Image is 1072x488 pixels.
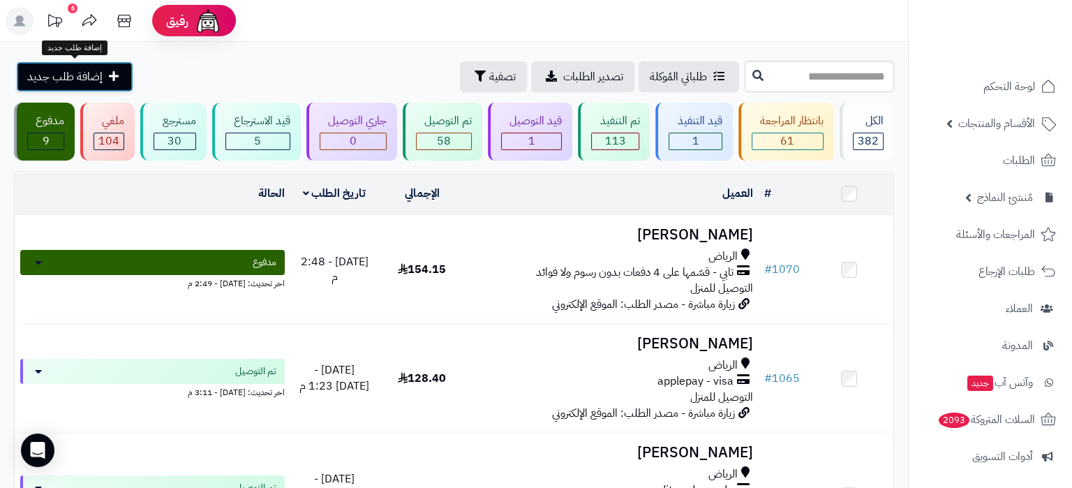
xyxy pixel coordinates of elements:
span: المراجعات والأسئلة [956,225,1035,244]
span: جديد [967,376,993,391]
a: الحالة [258,185,285,202]
span: التوصيل للمنزل [690,389,753,406]
span: 9 [43,133,50,149]
span: أدوات التسويق [972,447,1033,466]
div: ملغي [94,113,124,129]
a: طلباتي المُوكلة [639,61,739,92]
span: العملاء [1006,299,1033,318]
span: 61 [780,133,794,149]
span: 154.15 [398,261,446,278]
span: 58 [437,133,451,149]
div: اخر تحديث: [DATE] - 3:11 م [20,384,285,399]
h3: [PERSON_NAME] [472,445,753,461]
div: 0 [320,133,386,149]
a: الإجمالي [405,185,440,202]
span: الرياض [708,357,738,374]
span: التوصيل للمنزل [690,280,753,297]
span: زيارة مباشرة - مصدر الطلب: الموقع الإلكتروني [552,296,735,313]
a: تحديثات المنصة [37,7,72,38]
a: #1070 [764,261,800,278]
a: بانتظار المراجعة 61 [736,103,837,161]
a: المدونة [917,329,1064,362]
span: الرياض [708,466,738,482]
div: 5 [226,133,290,149]
img: logo-2.png [977,39,1059,68]
div: قيد الاسترجاع [225,113,290,129]
span: تصدير الطلبات [563,68,623,85]
div: تم التوصيل [416,113,472,129]
div: 1 [669,133,721,149]
a: إضافة طلب جديد [16,61,133,92]
span: 128.40 [398,370,446,387]
div: قيد التوصيل [501,113,562,129]
span: مُنشئ النماذج [977,188,1033,207]
a: تصدير الطلبات [531,61,634,92]
a: الكل382 [837,103,897,161]
div: تم التنفيذ [591,113,639,129]
a: السلات المتروكة2093 [917,403,1064,436]
span: الطلبات [1003,151,1035,170]
a: قيد التنفيذ 1 [653,103,735,161]
div: مسترجع [154,113,195,129]
a: ملغي 104 [77,103,137,161]
a: تم التوصيل 58 [400,103,485,161]
span: الرياض [708,249,738,265]
span: [DATE] - [DATE] 1:23 م [299,362,369,394]
span: السلات المتروكة [937,410,1035,429]
button: تصفية [460,61,527,92]
span: 382 [858,133,879,149]
a: طلبات الإرجاع [917,255,1064,288]
img: ai-face.png [194,7,222,35]
div: 30 [154,133,195,149]
div: Open Intercom Messenger [21,434,54,467]
a: جاري التوصيل 0 [304,103,400,161]
a: # [764,185,771,202]
span: applepay - visa [657,374,734,390]
span: طلباتي المُوكلة [650,68,707,85]
span: تابي - قسّمها على 4 دفعات بدون رسوم ولا فوائد [536,265,734,281]
div: مدفوع [27,113,64,129]
a: وآتس آبجديد [917,366,1064,399]
span: 5 [254,133,261,149]
span: 104 [98,133,119,149]
div: 1 [502,133,561,149]
a: المراجعات والأسئلة [917,218,1064,251]
a: العملاء [917,292,1064,325]
h3: [PERSON_NAME] [472,227,753,243]
div: 61 [752,133,823,149]
a: أدوات التسويق [917,440,1064,473]
span: لوحة التحكم [983,77,1035,96]
div: 104 [94,133,124,149]
div: 58 [417,133,471,149]
a: مدفوع 9 [11,103,77,161]
a: مسترجع 30 [137,103,209,161]
div: بانتظار المراجعة [752,113,824,129]
a: العميل [722,185,753,202]
span: 1 [692,133,699,149]
div: الكل [853,113,884,129]
span: 30 [167,133,181,149]
a: تم التنفيذ 113 [575,103,653,161]
span: تم التوصيل [235,364,276,378]
a: تاريخ الطلب [303,185,366,202]
span: وآتس آب [966,373,1033,392]
a: #1065 [764,370,800,387]
div: 6 [68,3,77,13]
a: قيد الاسترجاع 5 [209,103,304,161]
span: # [764,261,772,278]
span: 2093 [939,413,969,428]
span: إضافة طلب جديد [27,68,103,85]
span: مدفوع [253,256,276,269]
span: 113 [605,133,626,149]
a: لوحة التحكم [917,70,1064,103]
span: 0 [350,133,357,149]
a: الطلبات [917,144,1064,177]
div: اخر تحديث: [DATE] - 2:49 م [20,275,285,290]
span: [DATE] - 2:48 م [301,253,368,286]
div: 113 [592,133,639,149]
div: 9 [28,133,64,149]
h3: [PERSON_NAME] [472,336,753,352]
div: قيد التنفيذ [669,113,722,129]
span: تصفية [489,68,516,85]
span: 1 [528,133,535,149]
